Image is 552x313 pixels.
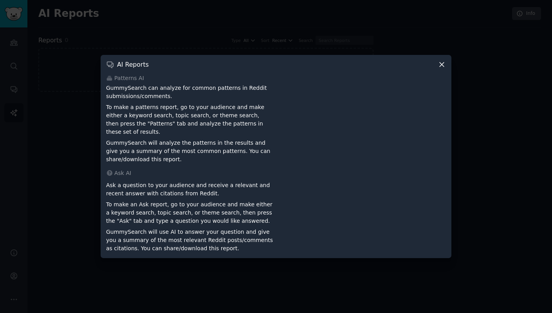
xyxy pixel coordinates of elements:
div: Patterns AI [106,74,446,82]
iframe: YouTube video player [279,84,446,155]
div: Ask AI [106,169,446,177]
p: GummySearch will use AI to answer your question and give you a summary of the most relevant Reddi... [106,228,273,253]
p: To make a patterns report, go to your audience and make either a keyword search, topic search, or... [106,103,273,136]
h3: AI Reports [117,60,149,69]
p: To make an Ask report, go to your audience and make either a keyword search, topic search, or the... [106,200,273,225]
p: GummySearch will analyze the patterns in the results and give you a summary of the most common pa... [106,139,273,164]
p: Ask a question to your audience and receive a relevant and recent answer with citations from Reddit. [106,181,273,198]
p: GummySearch can analyze for common patterns in Reddit submissions/comments. [106,84,273,100]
